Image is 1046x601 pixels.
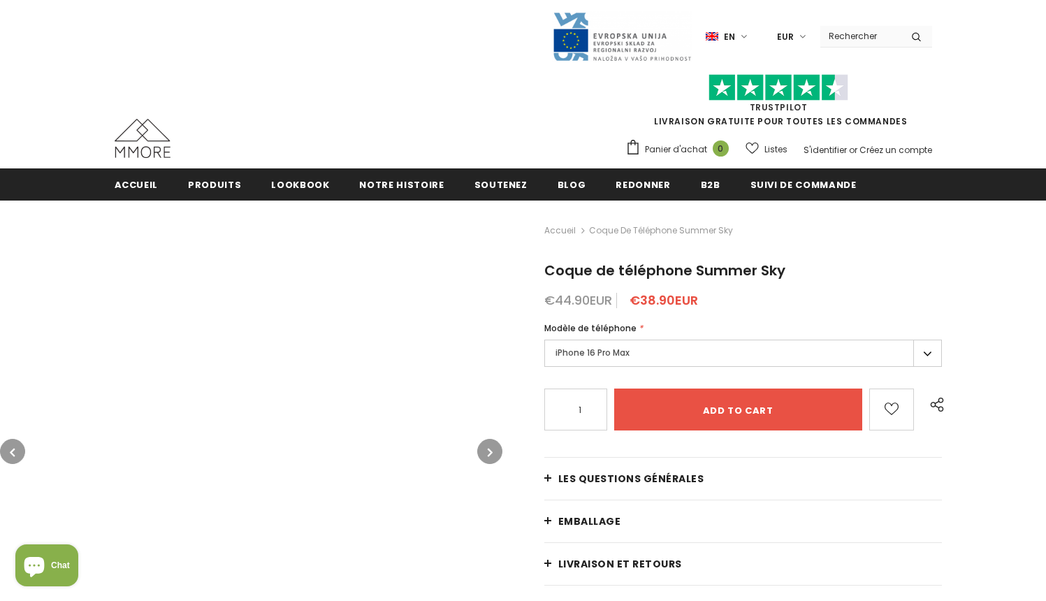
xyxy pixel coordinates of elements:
span: Blog [558,178,586,191]
span: Panier d'achat [645,143,707,157]
a: Créez un compte [859,144,932,156]
img: Javni Razpis [552,11,692,62]
span: en [724,30,735,44]
span: EMBALLAGE [558,514,621,528]
a: Notre histoire [359,168,444,200]
a: Accueil [115,168,159,200]
span: Modèle de téléphone [544,322,637,334]
img: i-lang-1.png [706,31,718,43]
span: Coque de téléphone Summer Sky [589,222,733,239]
a: S'identifier [804,144,847,156]
a: Javni Razpis [552,30,692,42]
a: Les questions générales [544,458,943,500]
span: Livraison et retours [558,557,682,571]
span: Lookbook [271,178,329,191]
img: Cas MMORE [115,119,170,158]
span: LIVRAISON GRATUITE POUR TOUTES LES COMMANDES [625,80,932,127]
span: Accueil [115,178,159,191]
span: Notre histoire [359,178,444,191]
a: Listes [746,137,787,161]
a: Suivi de commande [750,168,857,200]
span: EUR [777,30,794,44]
a: Panier d'achat 0 [625,139,736,160]
span: €44.90EUR [544,291,612,309]
span: Les questions générales [558,472,704,486]
a: soutenez [474,168,528,200]
label: iPhone 16 Pro Max [544,340,943,367]
span: soutenez [474,178,528,191]
img: Faites confiance aux étoiles pilotes [709,74,848,101]
a: Redonner [616,168,670,200]
a: Accueil [544,222,576,239]
span: Coque de téléphone Summer Sky [544,261,785,280]
span: Redonner [616,178,670,191]
span: €38.90EUR [630,291,698,309]
span: Produits [188,178,241,191]
a: Lookbook [271,168,329,200]
span: or [849,144,857,156]
inbox-online-store-chat: Shopify online store chat [11,544,82,590]
span: Suivi de commande [750,178,857,191]
span: B2B [701,178,720,191]
a: B2B [701,168,720,200]
input: Search Site [820,26,901,46]
span: 0 [713,140,729,157]
a: TrustPilot [750,101,808,113]
a: Livraison et retours [544,543,943,585]
input: Add to cart [614,389,862,430]
span: Listes [764,143,787,157]
a: EMBALLAGE [544,500,943,542]
a: Blog [558,168,586,200]
a: Produits [188,168,241,200]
